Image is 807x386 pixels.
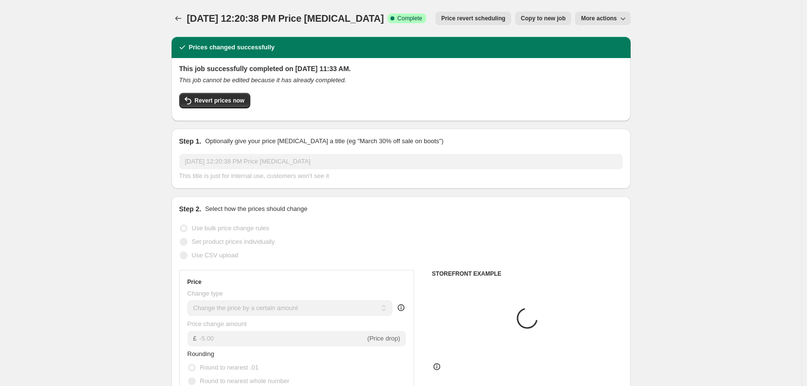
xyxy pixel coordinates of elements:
h2: This job successfully completed on [DATE] 11:33 AM. [179,64,623,74]
h2: Step 2. [179,204,202,214]
p: Select how the prices should change [205,204,307,214]
span: Set product prices individually [192,238,275,245]
button: Price revert scheduling [435,12,511,25]
button: Price change jobs [172,12,185,25]
span: Price change amount [187,320,247,327]
button: More actions [575,12,630,25]
span: Round to nearest .01 [200,364,259,371]
span: Round to nearest whole number [200,377,289,385]
button: Revert prices now [179,93,250,108]
input: -10.00 [200,331,365,346]
h6: STOREFRONT EXAMPLE [432,270,623,278]
button: Copy to new job [515,12,572,25]
span: £ [193,335,197,342]
span: Rounding [187,350,215,357]
h2: Step 1. [179,136,202,146]
span: Use bulk price change rules [192,224,269,232]
span: (Price drop) [367,335,400,342]
i: This job cannot be edited because it has already completed. [179,76,346,84]
span: More actions [581,15,617,22]
span: Revert prices now [195,97,245,104]
h3: Price [187,278,202,286]
input: 30% off holiday sale [179,154,623,169]
span: This title is just for internal use, customers won't see it [179,172,329,179]
span: Use CSV upload [192,252,238,259]
span: Complete [397,15,422,22]
span: [DATE] 12:20:38 PM Price [MEDICAL_DATA] [187,13,384,24]
div: help [396,303,406,312]
span: Change type [187,290,223,297]
span: Copy to new job [521,15,566,22]
h2: Prices changed successfully [189,43,275,52]
span: Price revert scheduling [441,15,505,22]
p: Optionally give your price [MEDICAL_DATA] a title (eg "March 30% off sale on boots") [205,136,443,146]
